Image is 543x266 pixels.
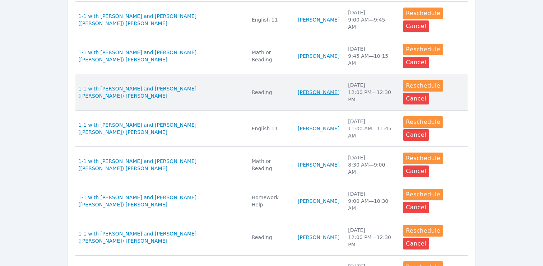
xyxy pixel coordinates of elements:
button: Cancel [403,202,429,213]
tr: 1-1 with [PERSON_NAME] and [PERSON_NAME] ([PERSON_NAME]) [PERSON_NAME]English 11[PERSON_NAME][DAT... [75,111,468,147]
a: [PERSON_NAME] [298,16,339,23]
div: Reading [252,234,289,241]
a: 1-1 with [PERSON_NAME] and [PERSON_NAME] ([PERSON_NAME]) [PERSON_NAME] [78,49,243,63]
div: Math or Reading [252,158,289,172]
button: Cancel [403,57,429,68]
div: English 11 [252,125,289,132]
button: Cancel [403,129,429,141]
tr: 1-1 with [PERSON_NAME] and [PERSON_NAME] ([PERSON_NAME]) [PERSON_NAME]Homework Help[PERSON_NAME][... [75,183,468,219]
tr: 1-1 with [PERSON_NAME] and [PERSON_NAME] ([PERSON_NAME]) [PERSON_NAME]English 11[PERSON_NAME][DAT... [75,2,468,38]
div: English 11 [252,16,289,23]
a: 1-1 with [PERSON_NAME] and [PERSON_NAME] ([PERSON_NAME]) [PERSON_NAME] [78,194,243,208]
div: [DATE] 9:00 AM — 9:45 AM [348,9,394,31]
div: [DATE] 12:00 PM — 12:30 PM [348,227,394,248]
button: Reschedule [403,153,443,164]
a: [PERSON_NAME] [298,52,339,60]
div: [DATE] 9:45 AM — 10:15 AM [348,45,394,67]
div: Reading [252,89,289,96]
tr: 1-1 with [PERSON_NAME] and [PERSON_NAME] ([PERSON_NAME]) [PERSON_NAME]Reading[PERSON_NAME][DATE]1... [75,74,468,111]
button: Cancel [403,165,429,177]
a: 1-1 with [PERSON_NAME] and [PERSON_NAME] ([PERSON_NAME]) [PERSON_NAME] [78,230,243,244]
a: 1-1 with [PERSON_NAME] and [PERSON_NAME] ([PERSON_NAME]) [PERSON_NAME] [78,13,243,27]
a: 1-1 with [PERSON_NAME] and [PERSON_NAME] ([PERSON_NAME]) [PERSON_NAME] [78,121,243,136]
button: Reschedule [403,44,443,55]
div: [DATE] 9:00 AM — 10:30 AM [348,190,394,212]
button: Cancel [403,93,429,104]
div: [DATE] 12:00 PM — 12:30 PM [348,81,394,103]
button: Reschedule [403,8,443,19]
a: [PERSON_NAME] [298,125,339,132]
tr: 1-1 with [PERSON_NAME] and [PERSON_NAME] ([PERSON_NAME]) [PERSON_NAME]Reading[PERSON_NAME][DATE]1... [75,219,468,256]
tr: 1-1 with [PERSON_NAME] and [PERSON_NAME] ([PERSON_NAME]) [PERSON_NAME]Math or Reading[PERSON_NAME... [75,147,468,183]
a: [PERSON_NAME] [298,89,339,96]
a: 1-1 with [PERSON_NAME] and [PERSON_NAME] ([PERSON_NAME]) [PERSON_NAME] [78,85,243,99]
button: Reschedule [403,80,443,92]
div: [DATE] 8:30 AM — 9:00 AM [348,154,394,176]
button: Cancel [403,238,429,249]
button: Reschedule [403,189,443,200]
div: Homework Help [252,194,289,208]
div: Math or Reading [252,49,289,63]
button: Cancel [403,20,429,32]
a: [PERSON_NAME] [298,197,339,205]
a: 1-1 with [PERSON_NAME] and [PERSON_NAME] ([PERSON_NAME]) [PERSON_NAME] [78,158,243,172]
a: [PERSON_NAME] [298,234,339,241]
tr: 1-1 with [PERSON_NAME] and [PERSON_NAME] ([PERSON_NAME]) [PERSON_NAME]Math or Reading[PERSON_NAME... [75,38,468,74]
button: Reschedule [403,225,443,237]
a: [PERSON_NAME] [298,161,339,168]
div: [DATE] 11:00 AM — 11:45 AM [348,118,394,139]
button: Reschedule [403,116,443,128]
